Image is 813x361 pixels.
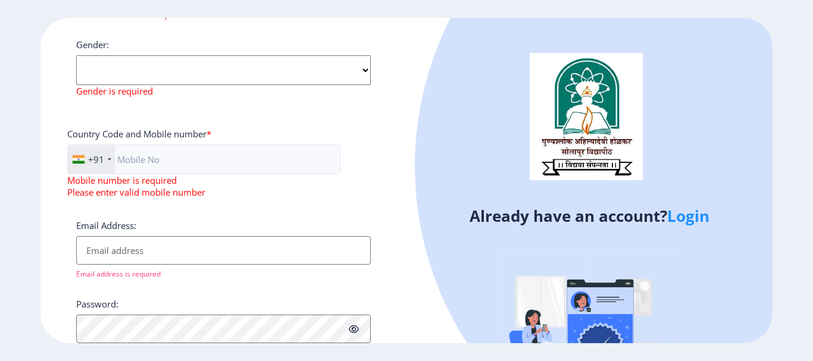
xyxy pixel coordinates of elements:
label: Gender: [76,39,109,51]
span: Mobile number is required [67,174,177,186]
div: India (भारत): +91 [68,145,115,174]
span: Email address is required [76,269,161,279]
div: +91 [88,153,104,165]
span: Gender is required [76,85,153,97]
label: Country Code and Mobile number [67,128,211,140]
label: Password: [76,298,118,310]
label: Email Address: [76,219,136,231]
span: Please enter valid mobile number [67,186,205,198]
h4: Already have an account? [415,206,764,225]
img: logo [530,53,643,180]
input: Email address [76,236,371,265]
input: Mobile No [67,145,340,174]
a: Login [667,205,709,227]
